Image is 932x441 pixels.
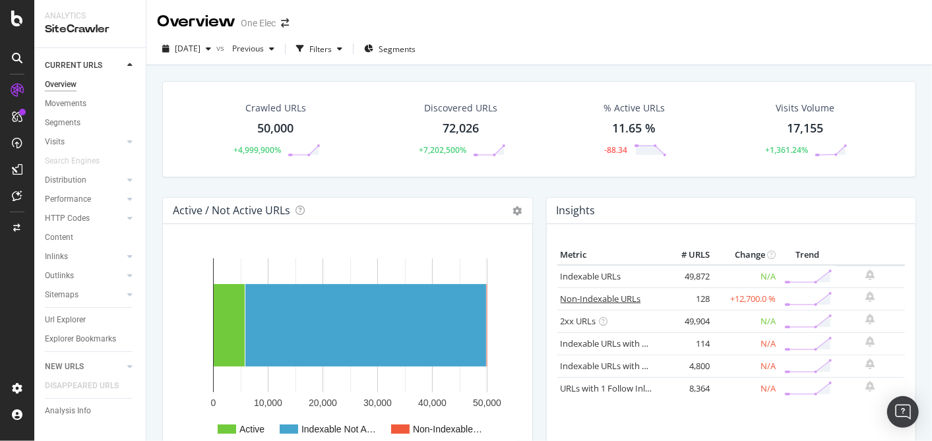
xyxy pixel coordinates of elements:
div: Overview [157,11,235,33]
text: 20,000 [309,397,337,408]
a: Segments [45,116,137,130]
a: Movements [45,97,137,111]
a: Indexable URLs with Bad H1 [561,338,671,349]
div: HTTP Codes [45,212,90,225]
a: Explorer Bookmarks [45,332,137,346]
span: vs [216,42,227,53]
a: HTTP Codes [45,212,123,225]
div: 11.65 % [613,120,656,137]
div: % Active URLs [604,102,665,115]
a: Indexable URLs [561,270,621,282]
a: CURRENT URLS [45,59,123,73]
div: bell-plus [866,336,875,347]
div: DISAPPEARED URLS [45,379,119,393]
div: arrow-right-arrow-left [281,18,289,28]
text: Indexable Not A… [301,424,376,434]
td: N/A [713,377,779,399]
td: 8,364 [660,377,713,399]
h4: Insights [557,202,596,220]
div: 50,000 [257,120,294,137]
div: Url Explorer [45,313,86,327]
th: Change [713,245,779,265]
button: Segments [359,38,421,59]
text: 0 [211,397,216,408]
td: 114 [660,332,713,355]
div: bell-plus [866,291,875,302]
div: Sitemaps [45,288,78,302]
a: DISAPPEARED URLS [45,379,132,393]
div: Content [45,231,73,245]
td: 49,872 [660,265,713,288]
div: Discovered URLs [424,102,497,115]
div: +1,361.24% [765,144,808,156]
button: [DATE] [157,38,216,59]
text: Non-Indexable… [413,424,482,434]
div: bell-plus [866,381,875,392]
div: Performance [45,192,91,206]
div: 17,155 [787,120,823,137]
td: 128 [660,287,713,310]
text: 30,000 [363,397,392,408]
div: 72,026 [443,120,479,137]
td: 49,904 [660,310,713,332]
div: Segments [45,116,80,130]
button: Previous [227,38,280,59]
th: # URLS [660,245,713,265]
div: bell-plus [866,359,875,369]
div: Search Engines [45,154,100,168]
a: Indexable URLs with Bad Description [561,360,704,372]
a: Performance [45,192,123,206]
div: Analysis Info [45,404,91,418]
div: Filters [309,44,332,55]
a: URLs with 1 Follow Inlink [561,382,658,394]
td: N/A [713,355,779,377]
div: Analytics [45,11,135,22]
text: 50,000 [473,397,501,408]
h4: Active / Not Active URLs [173,202,290,220]
div: bell-plus [866,314,875,324]
div: Inlinks [45,250,68,264]
div: Overview [45,78,77,92]
a: Url Explorer [45,313,137,327]
div: CURRENT URLS [45,59,102,73]
a: Non-Indexable URLs [561,293,641,305]
th: Trend [779,245,836,265]
a: NEW URLS [45,360,123,374]
button: Filters [291,38,348,59]
div: Open Intercom Messenger [887,396,919,428]
div: NEW URLS [45,360,84,374]
div: SiteCrawler [45,22,135,37]
a: Distribution [45,173,123,187]
text: 10,000 [254,397,282,408]
a: Sitemaps [45,288,123,302]
div: Visits [45,135,65,149]
a: Inlinks [45,250,123,264]
a: Search Engines [45,154,113,168]
div: Distribution [45,173,86,187]
text: Active [239,424,264,434]
span: 2025 Sep. 26th [175,43,201,54]
a: Content [45,231,137,245]
div: Crawled URLs [245,102,306,115]
span: Previous [227,43,264,54]
a: Analysis Info [45,404,137,418]
div: -88.34 [604,144,627,156]
td: N/A [713,265,779,288]
a: Overview [45,78,137,92]
a: 2xx URLs [561,315,596,327]
th: Metric [557,245,661,265]
div: Movements [45,97,86,111]
td: N/A [713,332,779,355]
i: Options [513,206,522,216]
div: One Elec [241,16,276,30]
a: Outlinks [45,269,123,283]
td: +12,700.0 % [713,287,779,310]
td: 4,800 [660,355,713,377]
a: Visits [45,135,123,149]
div: +7,202,500% [419,144,466,156]
text: 40,000 [418,397,447,408]
div: +4,999,900% [233,144,281,156]
div: Visits Volume [776,102,834,115]
div: Explorer Bookmarks [45,332,116,346]
div: Outlinks [45,269,74,283]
